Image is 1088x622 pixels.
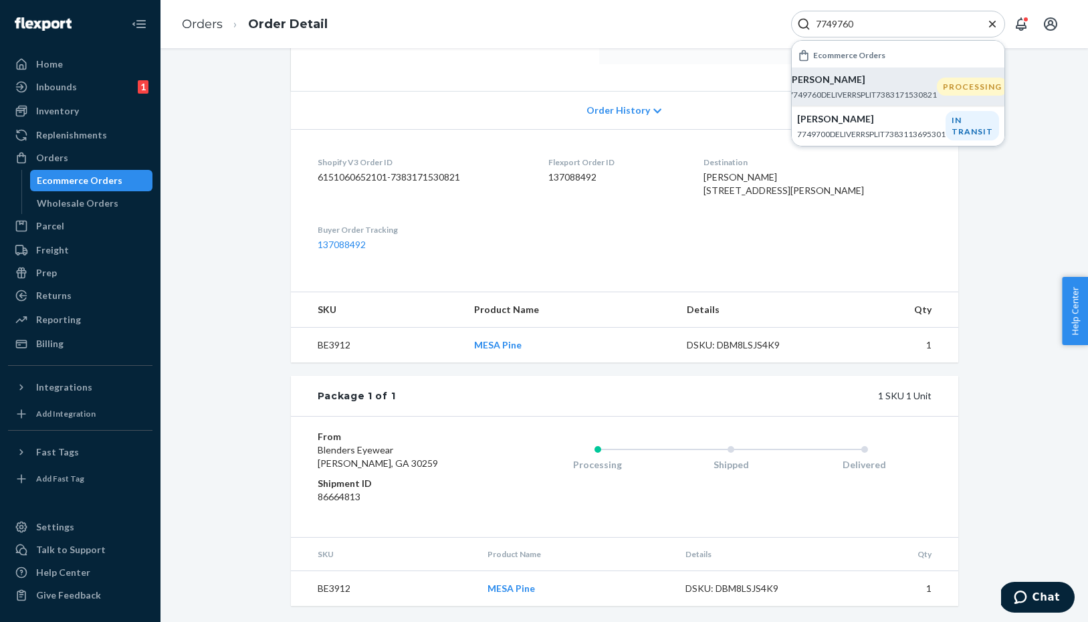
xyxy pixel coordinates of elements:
dt: Destination [703,157,932,168]
dt: Flexport Order ID [548,157,682,168]
a: Inventory [8,100,152,122]
div: Shipped [664,458,798,472]
a: Home [8,54,152,75]
a: Ecommerce Orders [30,170,153,191]
button: Talk to Support [8,539,152,560]
a: Returns [8,285,152,306]
div: Add Fast Tag [36,473,84,484]
td: 1 [823,328,958,363]
th: Qty [823,292,958,328]
button: Give Feedback [8,585,152,606]
button: Open account menu [1037,11,1064,37]
a: Help Center [8,562,152,583]
div: Returns [36,289,72,302]
img: Flexport logo [15,17,72,31]
div: Give Feedback [36,589,101,602]
div: Wholesale Orders [37,197,118,210]
td: BE3912 [291,571,477,607]
div: Delivered [798,458,932,472]
span: [PERSON_NAME] [STREET_ADDRESS][PERSON_NAME] [703,171,864,196]
th: Details [676,292,823,328]
a: Prep [8,262,152,284]
dt: Buyer Order Tracking [318,224,528,235]
div: Help Center [36,566,90,579]
a: Add Integration [8,403,152,425]
dt: From [318,430,477,443]
dd: 86664813 [318,490,477,504]
a: Orders [182,17,223,31]
a: MESA Pine [487,583,535,594]
p: [PERSON_NAME] [797,112,946,126]
th: SKU [291,292,464,328]
div: Home [36,58,63,71]
h6: Ecommerce Orders [813,51,885,60]
a: Settings [8,516,152,538]
iframe: Opens a widget where you can chat to one of our agents [1001,582,1075,615]
a: Freight [8,239,152,261]
button: Help Center [1062,277,1088,345]
div: Replenishments [36,128,107,142]
button: Fast Tags [8,441,152,463]
div: Fast Tags [36,445,79,459]
a: Replenishments [8,124,152,146]
th: Qty [822,538,958,571]
button: Integrations [8,377,152,398]
dd: 137088492 [548,171,682,184]
div: Inbounds [36,80,77,94]
span: Blenders Eyewear [PERSON_NAME], GA 30259 [318,444,438,469]
div: 1 SKU 1 Unit [395,389,931,403]
a: 137088492 [318,239,366,250]
dt: Shipment ID [318,477,477,490]
div: Inventory [36,104,79,118]
td: 1 [822,571,958,607]
a: Order Detail [248,17,328,31]
div: Billing [36,337,64,350]
dt: Shopify V3 Order ID [318,157,528,168]
div: Add Integration [36,408,96,419]
p: 7749760DELIVERRSPLIT7383171530821 [788,89,937,100]
a: Reporting [8,309,152,330]
p: 7749700DELIVERRSPLIT7383113695301 [797,128,946,140]
div: Package 1 of 1 [318,389,396,403]
span: Order History [586,104,650,117]
th: Product Name [463,292,676,328]
button: Close Navigation [126,11,152,37]
th: Product Name [477,538,675,571]
div: Integrations [36,381,92,394]
div: Prep [36,266,57,280]
a: Billing [8,333,152,354]
div: 1 [138,80,148,94]
div: Parcel [36,219,64,233]
a: Inbounds1 [8,76,152,98]
dd: 6151060652101-7383171530821 [318,171,528,184]
button: Close Search [986,17,999,31]
div: DSKU: DBM8LSJS4K9 [687,338,812,352]
div: Talk to Support [36,543,106,556]
input: Search Input [810,17,975,31]
a: Add Fast Tag [8,468,152,490]
a: Parcel [8,215,152,237]
a: Wholesale Orders [30,193,153,214]
div: Freight [36,243,69,257]
a: Orders [8,147,152,169]
svg: Search Icon [797,17,810,31]
div: Reporting [36,313,81,326]
div: Ecommerce Orders [37,174,122,187]
th: SKU [291,538,477,571]
div: Orders [36,151,68,165]
a: MESA Pine [474,339,522,350]
div: Settings [36,520,74,534]
ol: breadcrumbs [171,5,338,44]
div: Processing [531,458,665,472]
p: [PERSON_NAME] [788,73,937,86]
th: Details [675,538,822,571]
div: IN TRANSIT [946,111,999,140]
button: Open notifications [1008,11,1035,37]
div: DSKU: DBM8LSJS4K9 [685,582,811,595]
td: BE3912 [291,328,464,363]
div: PROCESSING [937,78,1008,96]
